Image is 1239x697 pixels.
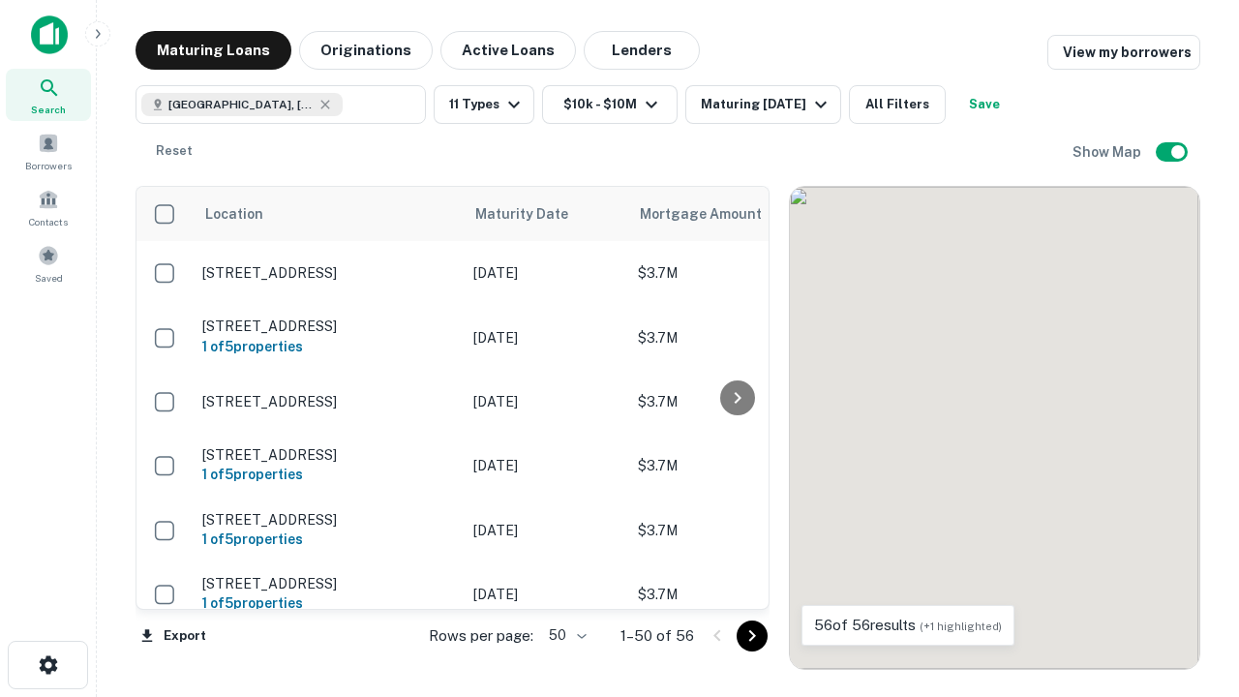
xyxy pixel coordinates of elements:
span: Mortgage Amount [640,202,787,226]
th: Location [193,187,464,241]
p: [DATE] [473,327,619,348]
div: Maturing [DATE] [701,93,832,116]
div: 0 0 [790,187,1199,669]
p: $3.7M [638,455,831,476]
span: Search [31,102,66,117]
h6: Show Map [1073,141,1144,163]
th: Mortgage Amount [628,187,841,241]
button: $10k - $10M [542,85,678,124]
p: [DATE] [473,584,619,605]
a: Borrowers [6,125,91,177]
button: Originations [299,31,433,70]
p: 56 of 56 results [814,614,1002,637]
span: Maturity Date [475,202,593,226]
span: Saved [35,270,63,286]
button: All Filters [849,85,946,124]
iframe: Chat Widget [1142,542,1239,635]
button: Lenders [584,31,700,70]
button: Save your search to get updates of matches that match your search criteria. [953,85,1015,124]
h6: 1 of 5 properties [202,529,454,550]
p: $3.7M [638,391,831,412]
span: Contacts [29,214,68,229]
p: [STREET_ADDRESS] [202,575,454,592]
p: $3.7M [638,262,831,284]
a: View my borrowers [1047,35,1200,70]
span: [GEOGRAPHIC_DATA], [GEOGRAPHIC_DATA] [168,96,314,113]
p: [DATE] [473,455,619,476]
h6: 1 of 5 properties [202,592,454,614]
div: 50 [541,621,589,650]
p: Rows per page: [429,624,533,648]
p: [STREET_ADDRESS] [202,393,454,410]
p: [DATE] [473,520,619,541]
a: Search [6,69,91,121]
h6: 1 of 5 properties [202,464,454,485]
button: Maturing Loans [136,31,291,70]
p: $3.7M [638,584,831,605]
span: Borrowers [25,158,72,173]
p: [STREET_ADDRESS] [202,264,454,282]
p: [DATE] [473,262,619,284]
th: Maturity Date [464,187,628,241]
img: capitalize-icon.png [31,15,68,54]
button: Active Loans [440,31,576,70]
p: [STREET_ADDRESS] [202,446,454,464]
span: Location [204,202,263,226]
button: Export [136,621,211,651]
p: [STREET_ADDRESS] [202,511,454,529]
p: $3.7M [638,520,831,541]
p: 1–50 of 56 [620,624,694,648]
button: Go to next page [737,621,768,652]
a: Saved [6,237,91,289]
p: [DATE] [473,391,619,412]
button: Reset [143,132,205,170]
h6: 1 of 5 properties [202,336,454,357]
p: [STREET_ADDRESS] [202,318,454,335]
span: (+1 highlighted) [920,621,1002,632]
button: Maturing [DATE] [685,85,841,124]
button: 11 Types [434,85,534,124]
p: $3.7M [638,327,831,348]
a: Contacts [6,181,91,233]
